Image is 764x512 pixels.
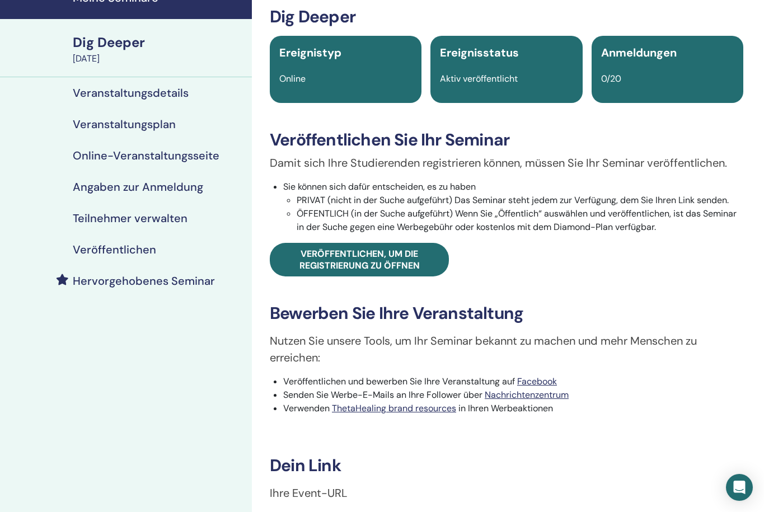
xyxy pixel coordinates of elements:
[270,154,743,171] p: Damit sich Ihre Studierenden registrieren können, müssen Sie Ihr Seminar veröffentlichen.
[66,33,252,65] a: Dig Deeper[DATE]
[270,455,743,476] h3: Dein Link
[73,243,156,256] h4: Veröffentlichen
[440,45,519,60] span: Ereignisstatus
[270,243,449,276] a: Veröffentlichen, um die Registrierung zu öffnen
[270,130,743,150] h3: Veröffentlichen Sie Ihr Seminar
[517,375,557,387] a: Facebook
[283,388,743,402] li: Senden Sie Werbe-E-Mails an Ihre Follower über
[270,303,743,323] h3: Bewerben Sie Ihre Veranstaltung
[440,73,518,84] span: Aktiv veröffentlicht
[601,45,677,60] span: Anmeldungen
[332,402,456,414] a: ThetaHealing brand resources
[299,248,420,271] span: Veröffentlichen, um die Registrierung zu öffnen
[270,7,743,27] h3: Dig Deeper
[726,474,753,501] div: Open Intercom Messenger
[270,485,743,501] p: Ihre Event-URL
[73,86,189,100] h4: Veranstaltungsdetails
[485,389,569,401] a: Nachrichtenzentrum
[73,274,215,288] h4: Hervorgehobenes Seminar
[73,52,245,65] div: [DATE]
[73,33,245,52] div: Dig Deeper
[297,194,743,207] li: PRIVAT (nicht in der Suche aufgeführt) Das Seminar steht jedem zur Verfügung, dem Sie Ihren Link ...
[297,207,743,234] li: ÖFFENTLICH (in der Suche aufgeführt) Wenn Sie „Öffentlich“ auswählen und veröffentlichen, ist das...
[279,73,306,84] span: Online
[601,73,621,84] span: 0/20
[73,118,176,131] h4: Veranstaltungsplan
[73,212,188,225] h4: Teilnehmer verwalten
[73,149,219,162] h4: Online-Veranstaltungsseite
[283,402,743,415] li: Verwenden in Ihren Werbeaktionen
[279,45,341,60] span: Ereignistyp
[270,332,743,366] p: Nutzen Sie unsere Tools, um Ihr Seminar bekannt zu machen und mehr Menschen zu erreichen:
[73,180,203,194] h4: Angaben zur Anmeldung
[283,375,743,388] li: Veröffentlichen und bewerben Sie Ihre Veranstaltung auf
[283,180,743,234] li: Sie können sich dafür entscheiden, es zu haben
